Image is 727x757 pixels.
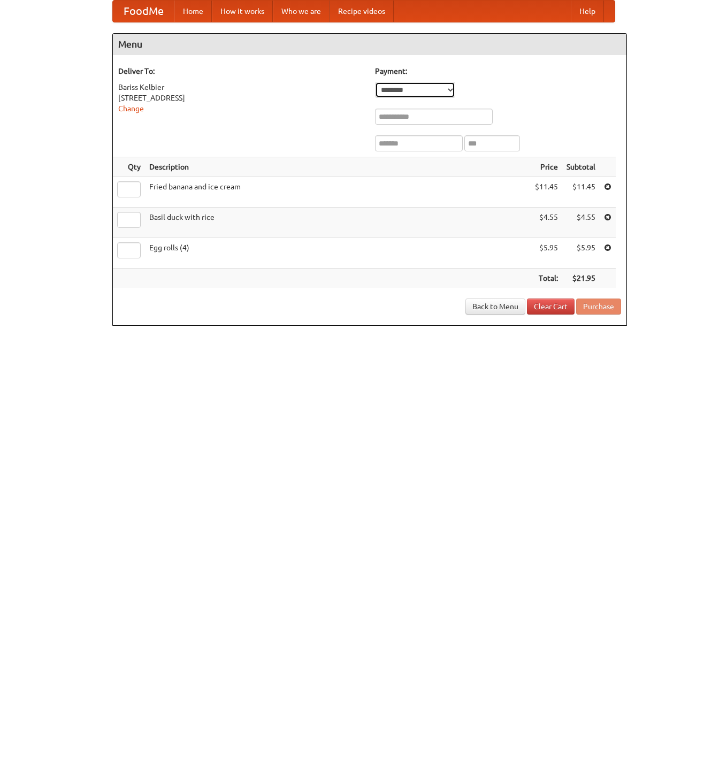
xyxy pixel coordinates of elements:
th: $21.95 [562,269,600,288]
th: Qty [113,157,145,177]
th: Price [531,157,562,177]
a: Who we are [273,1,330,22]
a: Back to Menu [465,299,525,315]
div: [STREET_ADDRESS] [118,93,364,103]
a: How it works [212,1,273,22]
td: $11.45 [562,177,600,208]
th: Subtotal [562,157,600,177]
a: Change [118,104,144,113]
td: $4.55 [562,208,600,238]
td: Basil duck with rice [145,208,531,238]
a: Home [174,1,212,22]
div: Bariss Kelbier [118,82,364,93]
h4: Menu [113,34,626,55]
a: Help [571,1,604,22]
a: Clear Cart [527,299,575,315]
a: Recipe videos [330,1,394,22]
th: Total: [531,269,562,288]
h5: Payment: [375,66,621,77]
td: Fried banana and ice cream [145,177,531,208]
h5: Deliver To: [118,66,364,77]
a: FoodMe [113,1,174,22]
th: Description [145,157,531,177]
button: Purchase [576,299,621,315]
td: $5.95 [562,238,600,269]
td: $11.45 [531,177,562,208]
td: $4.55 [531,208,562,238]
td: Egg rolls (4) [145,238,531,269]
td: $5.95 [531,238,562,269]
